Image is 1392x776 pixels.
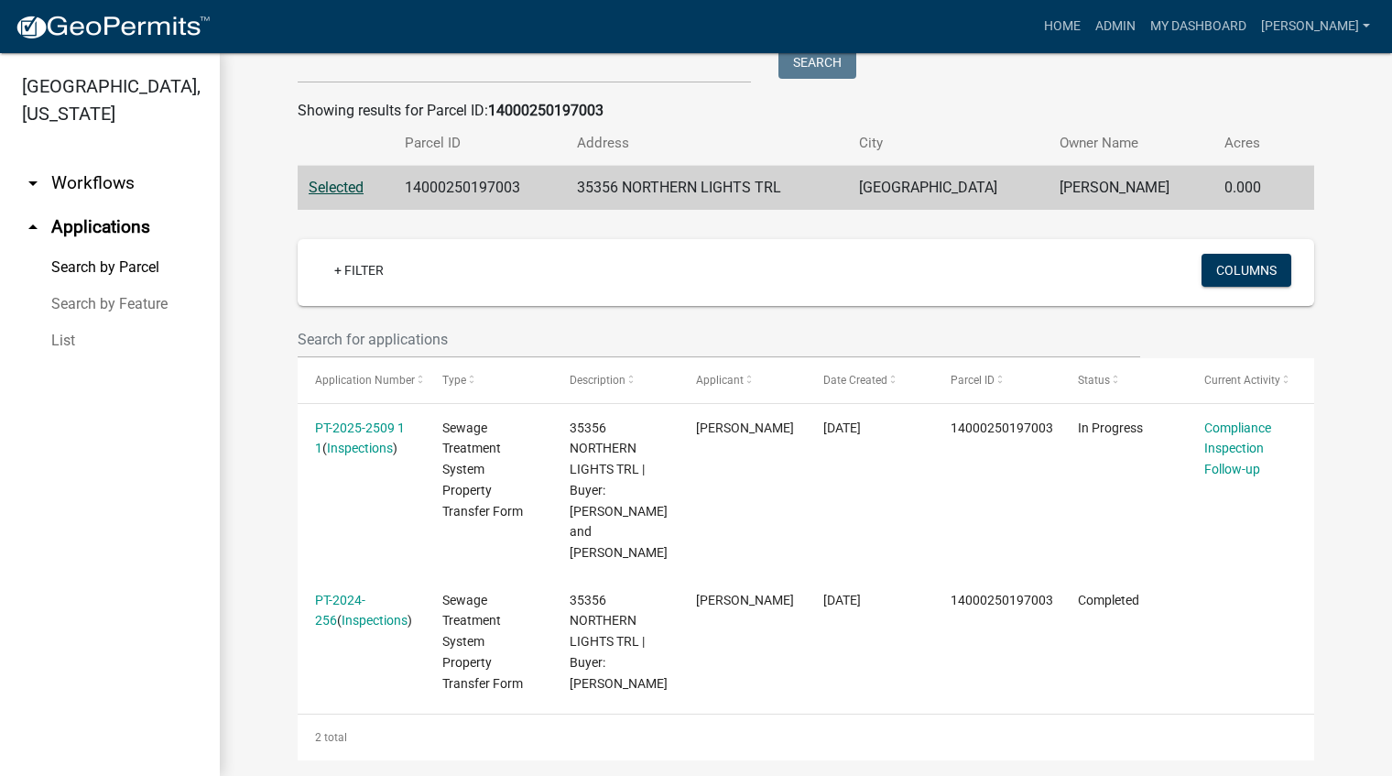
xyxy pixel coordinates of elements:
[696,421,794,435] span: Lucas Maxwell
[1078,593,1139,607] span: Completed
[1204,421,1271,477] a: Compliance Inspection Follow-up
[566,166,849,211] td: 35356 NORTHERN LIGHTS TRL
[933,358,1060,402] datatable-header-cell: Parcel ID
[806,358,933,402] datatable-header-cell: Date Created
[298,358,425,402] datatable-header-cell: Application Number
[298,321,1140,358] input: Search for applications
[823,593,861,607] span: 03/08/2024
[315,374,415,387] span: Application Number
[1213,122,1287,165] th: Acres
[823,421,861,435] span: 09/19/2025
[1254,9,1377,44] a: [PERSON_NAME]
[298,715,1314,760] div: 2 total
[778,46,856,79] button: Search
[696,374,744,387] span: Applicant
[309,179,364,196] a: Selected
[327,441,393,455] a: Inspections
[848,122,1049,165] th: City
[1187,358,1314,402] datatable-header-cell: Current Activity
[488,102,604,119] strong: 14000250197003
[570,593,668,691] span: 35356 NORTHERN LIGHTS TRL | Buyer: Lisa Ulrich
[342,613,408,628] a: Inspections
[298,100,1314,122] div: Showing results for Parcel ID:
[1213,166,1287,211] td: 0.000
[566,122,849,165] th: Address
[394,166,566,211] td: 14000250197003
[570,374,625,387] span: Description
[320,254,398,287] a: + Filter
[951,593,1053,607] span: 14000250197003
[394,122,566,165] th: Parcel ID
[1049,122,1213,165] th: Owner Name
[442,593,523,691] span: Sewage Treatment System Property Transfer Form
[425,358,552,402] datatable-header-cell: Type
[1049,166,1213,211] td: [PERSON_NAME]
[22,172,44,194] i: arrow_drop_down
[315,590,407,632] div: ( )
[552,358,680,402] datatable-header-cell: Description
[1078,421,1143,435] span: In Progress
[823,374,887,387] span: Date Created
[951,374,995,387] span: Parcel ID
[315,593,365,628] a: PT-2024-256
[679,358,806,402] datatable-header-cell: Applicant
[315,421,405,456] a: PT-2025-2509 1 1
[570,421,668,561] span: 35356 NORTHERN LIGHTS TRL | Buyer: Andrew and Anne Zimiga
[315,418,407,460] div: ( )
[22,216,44,238] i: arrow_drop_up
[442,421,523,519] span: Sewage Treatment System Property Transfer Form
[696,593,794,607] span: Lisa Ulrich
[951,421,1053,435] span: 14000250197003
[848,166,1049,211] td: [GEOGRAPHIC_DATA]
[1078,374,1110,387] span: Status
[1143,9,1254,44] a: My Dashboard
[442,374,466,387] span: Type
[1202,254,1291,287] button: Columns
[1037,9,1088,44] a: Home
[1060,358,1188,402] datatable-header-cell: Status
[1204,374,1280,387] span: Current Activity
[1088,9,1143,44] a: Admin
